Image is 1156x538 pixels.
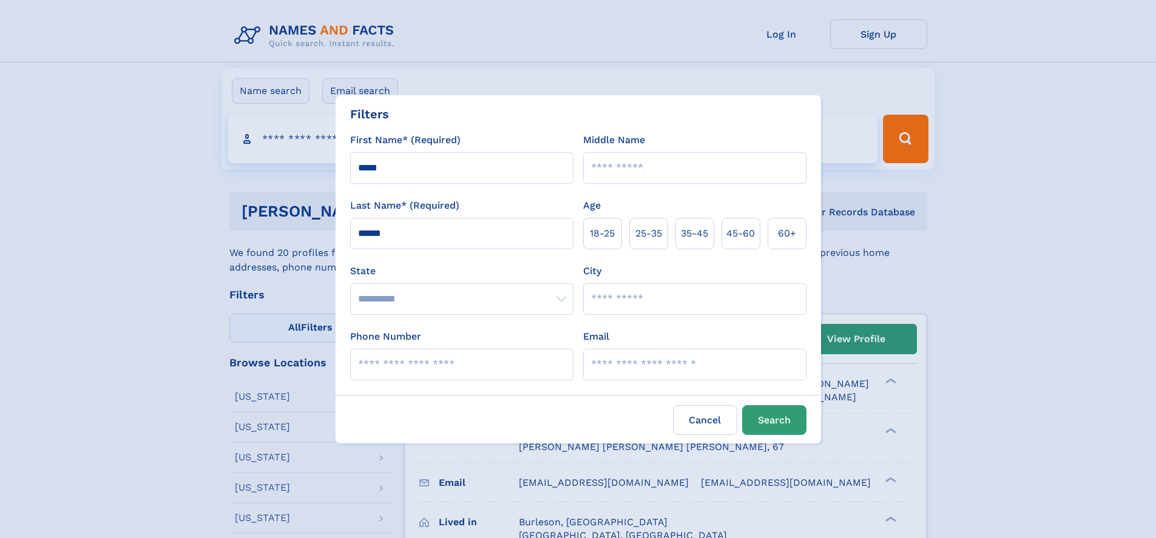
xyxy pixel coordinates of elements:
label: State [350,264,573,278]
span: 35‑45 [681,226,708,241]
label: First Name* (Required) [350,133,461,147]
label: Phone Number [350,329,421,344]
label: City [583,264,601,278]
div: Filters [350,105,389,123]
label: Middle Name [583,133,645,147]
span: 18‑25 [590,226,615,241]
span: 45‑60 [726,226,755,241]
span: 25‑35 [635,226,662,241]
label: Last Name* (Required) [350,198,459,213]
span: 60+ [778,226,796,241]
button: Search [742,405,806,435]
label: Age [583,198,601,213]
label: Cancel [673,405,737,435]
label: Email [583,329,609,344]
